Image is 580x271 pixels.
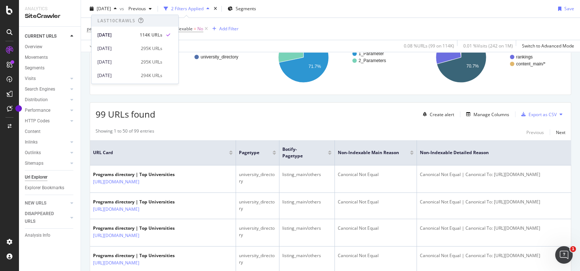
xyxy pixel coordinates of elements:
[338,252,414,259] div: Canonical Not Equal
[25,107,50,114] div: Performance
[25,54,76,61] a: Movements
[555,246,573,264] iframe: Intercom live chat
[239,199,276,212] div: university_directory
[516,61,545,66] text: content_main/*
[239,225,276,238] div: university_directory
[93,206,139,213] a: [URL][DOMAIN_NAME]
[25,6,75,12] div: Analytics
[282,225,332,232] div: listing_main/others
[25,117,68,125] a: HTTP Codes
[209,24,239,33] button: Add Filter
[338,171,414,178] div: Canonical Not Equal
[212,5,219,12] div: times
[463,43,513,49] div: 0.01 % Visits ( 242 on 1M )
[526,129,544,135] div: Previous
[25,117,50,125] div: HTTP Codes
[97,72,136,79] div: [DATE]
[467,64,479,69] text: 70.7%
[25,210,68,225] a: DISAPPEARED URLS
[25,232,76,239] a: Analysis Info
[25,199,46,207] div: NEW URLS
[93,232,139,239] a: [URL][DOMAIN_NAME]
[25,75,68,83] a: Visits
[125,3,155,15] button: Previous
[282,252,332,259] div: listing_main/others
[556,128,565,137] button: Next
[282,199,332,205] div: listing_main/others
[25,128,76,135] a: Content
[239,149,262,156] span: pagetype
[404,43,454,49] div: 0.08 % URLs ( 99 on 114K )
[338,225,414,232] div: Canonical Not Equal
[125,5,146,12] span: Previous
[239,171,276,184] div: university_directory
[463,110,509,119] button: Manage Columns
[201,54,238,60] text: university_directory
[25,128,40,135] div: Content
[25,138,38,146] div: Inlinks
[526,128,544,137] button: Previous
[411,26,563,89] svg: A chart.
[25,33,57,40] div: CURRENT URLS
[25,96,68,104] a: Distribution
[93,178,139,186] a: [URL][DOMAIN_NAME]
[93,199,175,205] div: Programs directory | Top Universities
[516,47,542,53] text: listing_main/*
[15,105,22,112] div: Tooltip anchor
[25,43,76,51] a: Overview
[556,129,565,135] div: Next
[197,24,203,34] span: No
[25,138,68,146] a: Inlinks
[120,5,125,12] span: vs
[555,3,574,15] button: Save
[97,32,135,38] div: [DATE]
[25,64,45,72] div: Segments
[93,149,227,156] span: URL Card
[518,108,557,120] button: Export as CSV
[25,43,42,51] div: Overview
[161,3,212,15] button: 2 Filters Applied
[25,184,76,192] a: Explorer Bookmarks
[25,85,55,93] div: Search Engines
[97,18,135,24] div: Last 10 Crawls
[171,5,204,12] div: 2 Filters Applied
[25,199,68,207] a: NEW URLS
[338,199,414,205] div: Canonical Not Equal
[25,75,36,83] div: Visits
[219,26,239,32] div: Add Filter
[516,54,533,60] text: rankings
[87,40,108,52] button: Apply
[169,26,193,32] span: Is Indexable
[140,32,162,38] div: 114K URLs
[97,59,136,65] div: [DATE]
[282,146,317,159] span: botify-pagetype
[96,108,155,120] span: 99 URLs found
[25,149,68,157] a: Outlinks
[420,108,454,120] button: Create alert
[87,26,106,32] span: pagetype
[25,64,76,72] a: Segments
[93,252,175,259] div: Programs directory | Top Universities
[97,45,136,52] div: [DATE]
[338,149,399,156] span: Non-Indexable Main Reason
[93,259,139,267] a: [URL][DOMAIN_NAME]
[225,3,259,15] button: Segments
[430,111,454,118] div: Create alert
[564,5,574,12] div: Save
[96,128,154,137] div: Showing 1 to 50 of 99 entries
[96,26,247,89] div: A chart.
[25,107,68,114] a: Performance
[141,45,162,52] div: 295K URLs
[194,26,196,32] span: =
[25,149,41,157] div: Outlinks
[25,173,47,181] div: Url Explorer
[25,33,68,40] a: CURRENT URLS
[359,58,386,63] text: 2_Parameters
[254,26,405,89] svg: A chart.
[87,3,120,15] button: [DATE]
[522,43,574,49] div: Switch to Advanced Mode
[239,252,276,266] div: university_directory
[473,111,509,118] div: Manage Columns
